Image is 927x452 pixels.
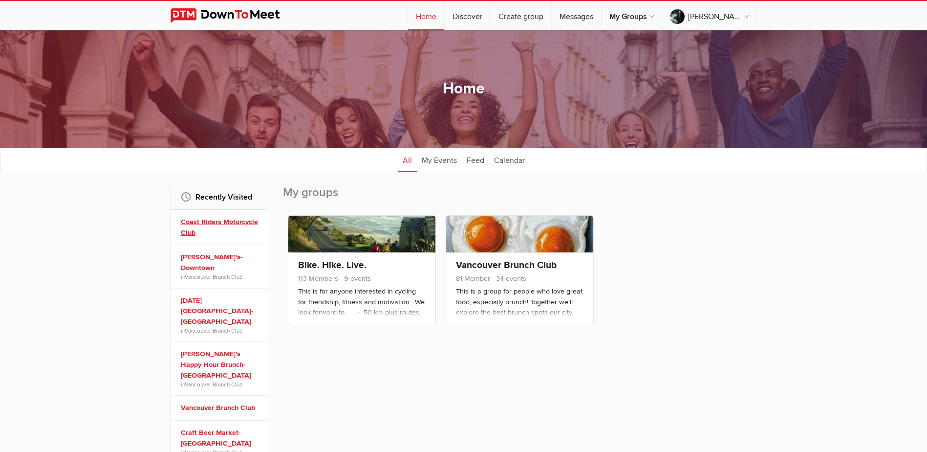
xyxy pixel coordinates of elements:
span: in [181,273,261,281]
a: Create group [491,1,551,30]
p: This is a group for people who love great food, especially brunch! Together we'll explore the bes... [456,286,583,335]
a: Bike. Hike. Live. [298,259,366,271]
a: Vancouver Brunch Club [185,273,243,280]
span: 9 events [340,274,371,283]
a: [DATE][GEOGRAPHIC_DATA]-[GEOGRAPHIC_DATA] [181,295,261,327]
a: Vancouver Brunch Club [181,403,261,413]
a: Craft Beer Market-[GEOGRAPHIC_DATA] [181,428,261,449]
a: All [398,147,417,172]
a: My Groups [602,1,662,30]
a: Vancouver Brunch Club [185,327,243,334]
a: Coast Riders Motorcycle Club [181,217,261,238]
a: [PERSON_NAME]'s Happy Hour Brunch-[GEOGRAPHIC_DATA] [181,349,261,381]
span: 81 Member [456,274,490,283]
a: My Events [417,147,462,172]
span: 34 events [492,274,526,283]
a: Vancouver Brunch Club [185,381,243,388]
a: [PERSON_NAME] [662,1,756,30]
a: Calendar [489,147,530,172]
a: Feed [462,147,489,172]
h2: Recently Visited [181,185,258,209]
h2: My groups [283,185,757,210]
h1: Home [443,79,485,99]
img: DownToMeet [171,8,295,23]
a: Discover [445,1,490,30]
span: in [181,381,261,388]
p: This is for anyone interested in cycling for friendship, fitness and motivation. We look forward ... [298,286,426,335]
a: Home [408,1,444,30]
a: [PERSON_NAME]'s-Downtown [181,252,261,273]
a: Vancouver Brunch Club [456,259,557,271]
span: in [181,327,261,335]
span: 113 Members [298,274,338,283]
a: Messages [552,1,601,30]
